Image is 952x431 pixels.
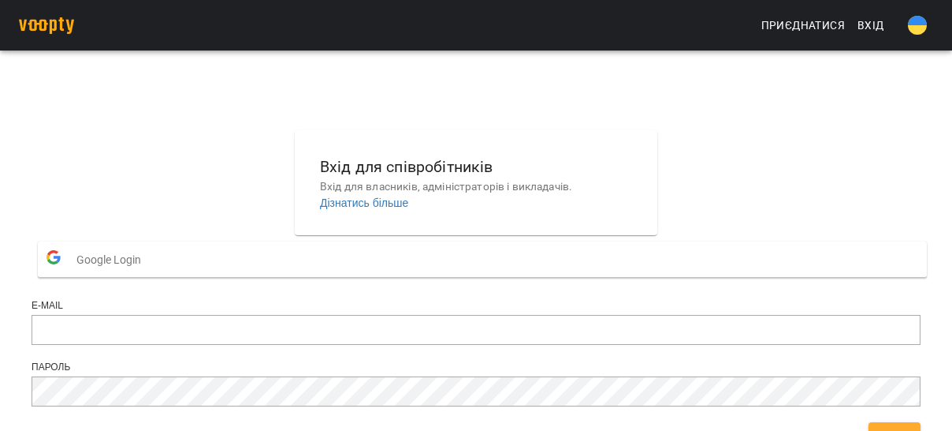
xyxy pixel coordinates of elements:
[32,361,920,374] div: Пароль
[32,299,920,313] div: E-mail
[761,16,845,35] span: Приєднатися
[857,16,884,35] span: Вхід
[76,244,149,275] span: Google Login
[320,155,632,179] h6: Вхід для співробітників
[307,142,645,223] button: Вхід для співробітниківВхід для власників, адміністраторів і викладачів.Дізнатись більше
[38,242,927,277] button: Google Login
[908,16,927,35] img: UA.svg
[19,17,74,34] img: voopty.png
[755,11,851,39] a: Приєднатися
[320,179,632,195] p: Вхід для власників, адміністраторів і викладачів.
[320,197,408,209] a: Дізнатись більше
[851,11,902,39] a: Вхід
